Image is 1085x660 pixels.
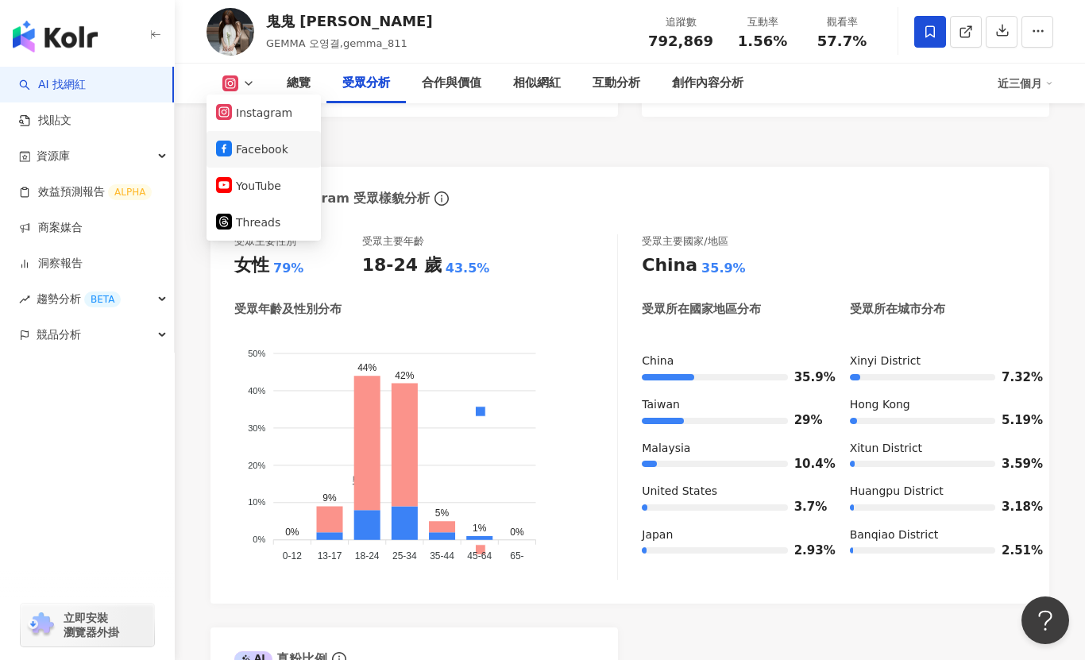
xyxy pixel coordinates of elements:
div: Taiwan [642,397,817,413]
div: BETA [84,291,121,307]
tspan: 20% [248,461,265,470]
span: 5.19% [1002,415,1025,426]
tspan: 40% [248,386,265,396]
tspan: 25-34 [392,550,417,562]
div: 受眾所在城市分布 [850,301,945,318]
tspan: 10% [248,498,265,508]
div: 女性 [234,253,269,278]
span: 2.51% [1002,545,1025,557]
span: 35.9% [794,372,818,384]
a: 洞察報告 [19,256,83,272]
tspan: 13-17 [318,550,342,562]
div: Banqiao District [850,527,1025,543]
span: info-circle [432,189,451,208]
div: Japan [642,527,817,543]
div: Huangpu District [850,484,1025,500]
button: YouTube [216,175,311,197]
div: 總覽 [287,74,311,93]
a: 商案媒合 [19,220,83,236]
div: China [642,253,697,278]
div: Xinyi District [850,353,1025,369]
span: 792,869 [648,33,713,49]
div: 近三個月 [998,71,1053,96]
span: 7.32% [1002,372,1025,384]
span: 趨勢分析 [37,281,121,317]
div: 受眾所在國家地區分布 [642,301,761,318]
img: chrome extension [25,612,56,638]
div: 互動率 [732,14,793,30]
span: 立即安裝 瀏覽器外掛 [64,611,119,639]
span: 2.93% [794,545,818,557]
tspan: 65- [510,550,523,562]
div: Xitun District [850,441,1025,457]
div: 互動分析 [593,74,640,93]
img: KOL Avatar [207,8,254,56]
div: 觀看率 [812,14,872,30]
span: GEMMA 오영결,gemma_811 [266,37,407,49]
span: 57.7% [817,33,867,49]
tspan: 35-44 [430,550,454,562]
div: 鬼鬼 [PERSON_NAME] [266,11,433,31]
span: 3.18% [1002,501,1025,513]
div: Malaysia [642,441,817,457]
tspan: 30% [248,423,265,433]
button: Threads [216,211,311,234]
a: 找貼文 [19,113,71,129]
tspan: 0% [253,535,265,545]
div: 受眾年齡及性別分布 [234,301,342,318]
div: 79% [273,260,303,277]
a: 效益預測報告ALPHA [19,184,152,200]
div: 受眾主要性別 [234,234,296,249]
div: 受眾主要國家/地區 [642,234,728,249]
button: Instagram [216,102,311,124]
iframe: Help Scout Beacon - Open [1021,596,1069,644]
a: chrome extension立即安裝 瀏覽器外掛 [21,604,154,646]
span: 資源庫 [37,138,70,174]
span: 競品分析 [37,317,81,353]
tspan: 45-64 [467,550,492,562]
button: Facebook [216,138,311,160]
div: Hong Kong [850,397,1025,413]
a: searchAI 找網紅 [19,77,86,93]
div: 18-24 歲 [362,253,442,278]
span: 3.7% [794,501,818,513]
div: United States [642,484,817,500]
tspan: 18-24 [355,550,380,562]
div: 追蹤數 [648,14,713,30]
div: 35.9% [701,260,746,277]
img: logo [13,21,98,52]
span: 1.56% [738,33,787,49]
span: 男性 [340,476,371,487]
div: 創作內容分析 [672,74,743,93]
div: 相似網紅 [513,74,561,93]
div: Instagram 受眾樣貌分析 [234,190,430,207]
div: 受眾分析 [342,74,390,93]
tspan: 0-12 [283,550,302,562]
div: China [642,353,817,369]
span: 10.4% [794,458,818,470]
span: 29% [794,415,818,426]
div: 合作與價值 [422,74,481,93]
span: rise [19,294,30,305]
div: 43.5% [446,260,490,277]
tspan: 50% [248,349,265,358]
span: 3.59% [1002,458,1025,470]
div: 受眾主要年齡 [362,234,424,249]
